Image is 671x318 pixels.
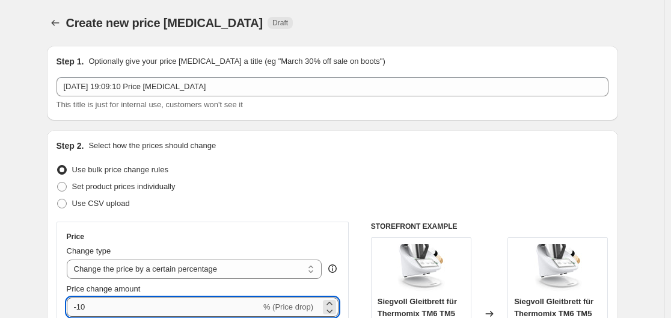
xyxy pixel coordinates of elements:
[397,244,445,292] img: 61J2i0CoqKL_80x.jpg
[67,246,111,255] span: Change type
[57,55,84,67] h2: Step 1.
[57,140,84,152] h2: Step 2.
[57,100,243,109] span: This title is just for internal use, customers won't see it
[57,77,608,96] input: 30% off holiday sale
[67,284,141,293] span: Price change amount
[67,298,261,317] input: -15
[67,232,84,242] h3: Price
[326,263,339,275] div: help
[88,140,216,152] p: Select how the prices should change
[72,165,168,174] span: Use bulk price change rules
[88,55,385,67] p: Optionally give your price [MEDICAL_DATA] a title (eg "March 30% off sale on boots")
[272,18,288,28] span: Draft
[66,16,263,30] span: Create new price [MEDICAL_DATA]
[371,222,608,231] h6: STOREFRONT EXAMPLE
[534,244,582,292] img: 61J2i0CoqKL_80x.jpg
[72,182,176,191] span: Set product prices individually
[72,199,130,208] span: Use CSV upload
[263,302,313,311] span: % (Price drop)
[47,14,64,31] button: Price change jobs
